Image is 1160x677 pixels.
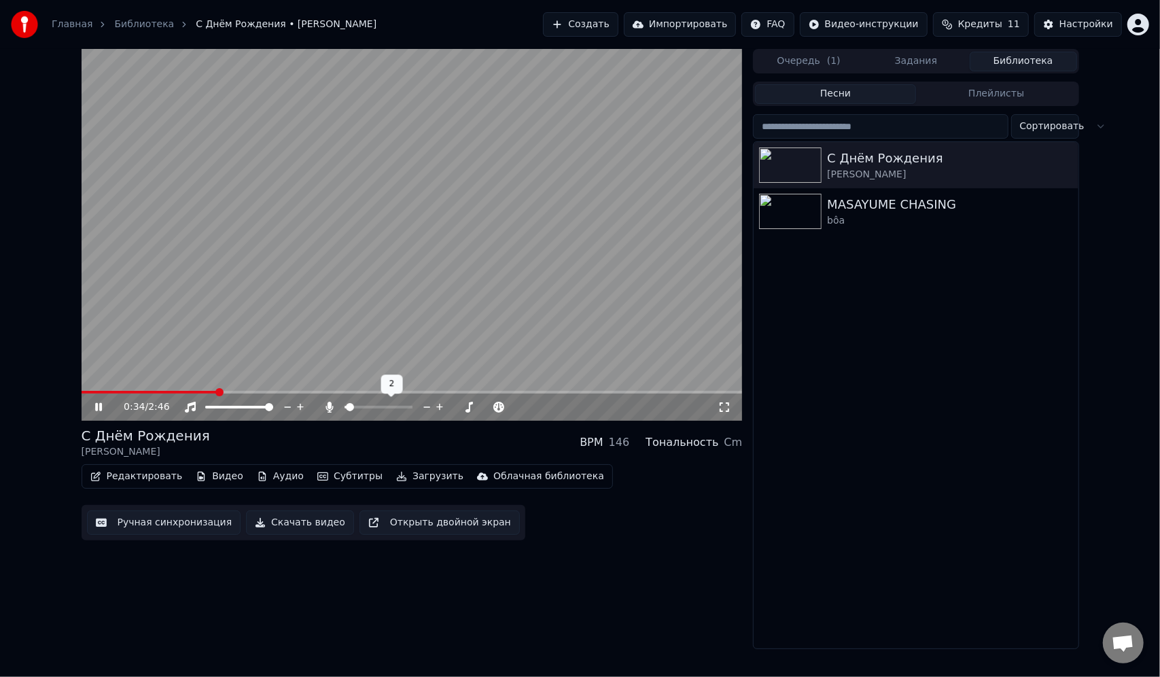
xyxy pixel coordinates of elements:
[381,375,403,394] div: 2
[359,510,520,535] button: Открыть двойной экран
[246,510,354,535] button: Скачать видео
[862,52,970,71] button: Задания
[1059,18,1113,31] div: Настройки
[87,510,241,535] button: Ручная синхронизация
[11,11,38,38] img: youka
[755,52,862,71] button: Очередь
[82,445,210,459] div: [PERSON_NAME]
[724,434,743,451] div: Cm
[827,149,1072,168] div: С Днём Рождения
[827,168,1072,181] div: [PERSON_NAME]
[85,467,188,486] button: Редактировать
[624,12,737,37] button: Импортировать
[493,470,604,483] div: Облачная библиотека
[52,18,376,31] nav: breadcrumb
[52,18,92,31] a: Главная
[646,434,718,451] div: Тональность
[196,18,376,31] span: С Днём Рождения • [PERSON_NAME]
[800,12,928,37] button: Видео-инструкции
[609,434,630,451] div: 146
[1020,120,1085,133] span: Сортировать
[124,400,156,414] div: /
[543,12,618,37] button: Создать
[391,467,469,486] button: Загрузить
[148,400,169,414] span: 2:46
[970,52,1077,71] button: Библиотека
[251,467,309,486] button: Аудио
[82,426,210,445] div: С Днём Рождения
[580,434,603,451] div: BPM
[827,54,841,68] span: ( 1 )
[312,467,388,486] button: Субтитры
[741,12,794,37] button: FAQ
[827,195,1072,214] div: MASAYUME CHASING
[190,467,249,486] button: Видео
[1034,12,1122,37] button: Настройки
[124,400,145,414] span: 0:34
[933,12,1029,37] button: Кредиты11
[958,18,1002,31] span: Кредиты
[114,18,174,31] a: Библиотека
[1008,18,1020,31] span: 11
[1103,623,1144,663] div: Открытый чат
[916,84,1077,104] button: Плейлисты
[827,214,1072,228] div: bôa
[755,84,916,104] button: Песни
